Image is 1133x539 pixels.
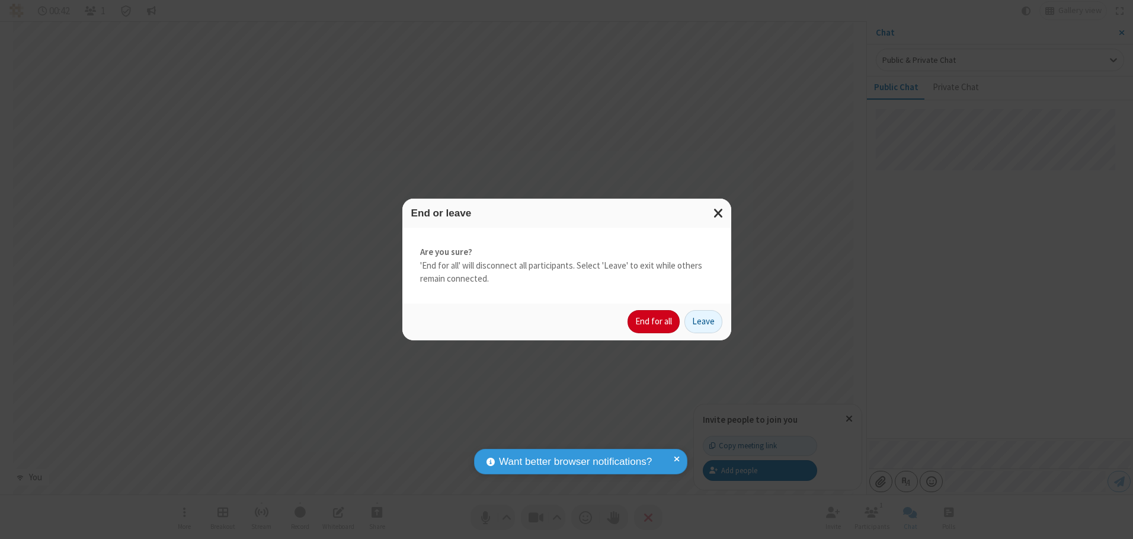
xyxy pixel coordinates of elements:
div: 'End for all' will disconnect all participants. Select 'Leave' to exit while others remain connec... [402,228,731,304]
span: Want better browser notifications? [499,454,652,470]
h3: End or leave [411,208,722,219]
button: End for all [628,310,680,334]
button: Leave [684,310,722,334]
button: Close modal [706,199,731,228]
strong: Are you sure? [420,245,713,259]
